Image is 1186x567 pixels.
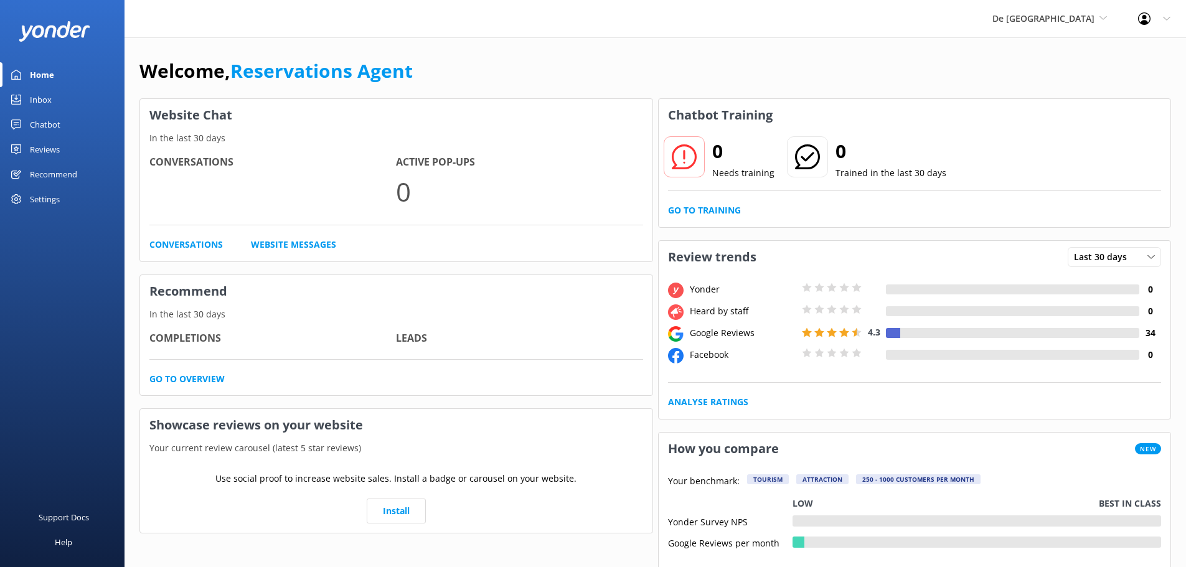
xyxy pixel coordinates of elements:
div: Attraction [796,474,849,484]
p: Low [793,497,813,510]
div: Google Reviews [687,326,799,340]
p: In the last 30 days [140,307,652,321]
div: Yonder [687,283,799,296]
p: Use social proof to increase website sales. Install a badge or carousel on your website. [215,472,577,485]
p: Needs training [712,166,774,180]
h4: 0 [1139,283,1161,296]
h4: Active Pop-ups [396,154,642,171]
h4: Conversations [149,154,396,171]
h4: 0 [1139,348,1161,362]
h3: Recommend [140,275,652,307]
div: 250 - 1000 customers per month [856,474,981,484]
h2: 0 [712,136,774,166]
span: 4.3 [868,326,880,338]
div: Tourism [747,474,789,484]
h3: Chatbot Training [659,99,782,131]
div: Recommend [30,162,77,187]
div: Heard by staff [687,304,799,318]
a: Conversations [149,238,223,251]
a: Reservations Agent [230,58,413,83]
a: Go to overview [149,372,225,386]
div: Reviews [30,137,60,162]
div: Chatbot [30,112,60,137]
h3: Showcase reviews on your website [140,409,652,441]
span: Last 30 days [1074,250,1134,264]
p: Best in class [1099,497,1161,510]
div: Google Reviews per month [668,537,793,548]
p: Your current review carousel (latest 5 star reviews) [140,441,652,455]
h3: Review trends [659,241,766,273]
div: Help [55,530,72,555]
p: In the last 30 days [140,131,652,145]
h4: 34 [1139,326,1161,340]
div: Inbox [30,87,52,112]
span: New [1135,443,1161,454]
img: yonder-white-logo.png [19,21,90,42]
h4: Leads [396,330,642,347]
div: Home [30,62,54,87]
h3: How you compare [659,433,788,465]
div: Facebook [687,348,799,362]
div: Yonder Survey NPS [668,515,793,527]
p: 0 [396,171,642,212]
h3: Website Chat [140,99,652,131]
h1: Welcome, [139,56,413,86]
h4: 0 [1139,304,1161,318]
span: De [GEOGRAPHIC_DATA] [992,12,1094,24]
a: Website Messages [251,238,336,251]
h4: Completions [149,330,396,347]
h2: 0 [835,136,946,166]
a: Install [367,499,426,523]
div: Support Docs [39,505,89,530]
p: Your benchmark: [668,474,740,489]
p: Trained in the last 30 days [835,166,946,180]
a: Analyse Ratings [668,395,748,409]
a: Go to Training [668,204,741,217]
div: Settings [30,187,60,212]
